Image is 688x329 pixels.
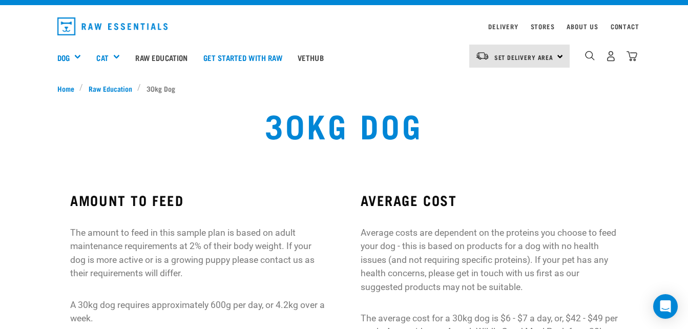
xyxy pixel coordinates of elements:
h3: AMOUNT TO FEED [70,192,327,208]
img: home-icon@2x.png [627,51,637,61]
p: A 30kg dog requires approximately 600g per day, or 4.2kg over a week. [70,298,327,325]
p: The amount to feed in this sample plan is based on adult maintenance requirements at 2% of their ... [70,226,327,280]
img: Raw Essentials Logo [57,17,168,35]
a: Raw Education [128,37,195,78]
a: Stores [531,25,555,28]
nav: breadcrumbs [57,83,631,94]
span: Set Delivery Area [494,55,554,59]
img: user.png [606,51,616,61]
p: Average costs are dependent on the proteins you choose to feed your dog - this is based on produc... [361,226,618,294]
img: home-icon-1@2x.png [585,51,595,60]
img: van-moving.png [475,51,489,60]
a: Delivery [488,25,518,28]
a: Home [57,83,80,94]
span: Home [57,83,74,94]
a: Contact [611,25,639,28]
a: Get started with Raw [196,37,290,78]
div: Open Intercom Messenger [653,294,678,319]
a: Vethub [290,37,331,78]
span: Raw Education [89,83,132,94]
h1: 30kg Dog [265,106,423,143]
a: Raw Education [83,83,137,94]
a: Dog [57,52,70,64]
a: Cat [96,52,108,64]
nav: dropdown navigation [49,13,639,39]
h3: AVERAGE COST [361,192,618,208]
a: About Us [567,25,598,28]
